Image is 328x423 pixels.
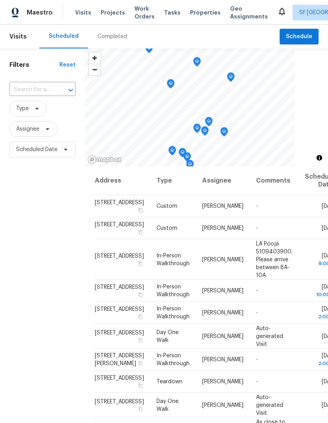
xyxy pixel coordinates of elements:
[94,166,150,195] th: Address
[230,5,268,20] span: Geo Assignments
[89,64,100,75] button: Zoom out
[256,357,258,362] span: -
[101,9,125,17] span: Projects
[256,241,292,278] span: LA Pooja 5109403900. Please arrive between 8A-10A
[137,405,144,412] button: Copy Address
[227,72,235,85] div: Map marker
[256,225,258,231] span: -
[49,32,79,40] div: Scheduled
[157,329,179,343] span: Day One Walk
[205,117,213,129] div: Map marker
[137,382,144,389] button: Copy Address
[193,124,201,136] div: Map marker
[59,61,76,69] div: Reset
[256,288,258,294] span: -
[317,153,322,162] span: Toggle attribution
[145,44,153,56] div: Map marker
[27,9,53,17] span: Maestro
[9,28,27,45] span: Visits
[256,379,258,384] span: -
[168,146,176,158] div: Map marker
[157,379,182,384] span: Teardown
[137,336,144,344] button: Copy Address
[137,360,144,367] button: Copy Address
[157,203,177,209] span: Custom
[164,10,181,15] span: Tasks
[157,306,190,320] span: In-Person Walkthrough
[202,310,243,316] span: [PERSON_NAME]
[202,203,243,209] span: [PERSON_NAME]
[137,313,144,320] button: Copy Address
[186,160,194,172] div: Map marker
[85,48,295,166] canvas: Map
[193,57,201,69] div: Map marker
[95,253,144,259] span: [STREET_ADDRESS]
[137,291,144,298] button: Copy Address
[95,284,144,290] span: [STREET_ADDRESS]
[89,52,100,64] button: Zoom in
[179,148,186,160] div: Map marker
[183,152,191,164] div: Map marker
[202,333,243,339] span: [PERSON_NAME]
[65,85,76,96] button: Open
[202,257,243,262] span: [PERSON_NAME]
[202,379,243,384] span: [PERSON_NAME]
[137,229,144,236] button: Copy Address
[202,357,243,362] span: [PERSON_NAME]
[157,398,179,412] span: Day One Walk
[95,375,144,381] span: [STREET_ADDRESS]
[9,61,59,69] h1: Filters
[98,33,127,41] div: Completed
[16,105,29,113] span: Type
[256,394,283,416] span: Auto-generated Visit
[167,79,175,91] div: Map marker
[157,353,190,366] span: In-Person Walkthrough
[87,155,122,164] a: Mapbox homepage
[95,330,144,335] span: [STREET_ADDRESS]
[256,325,283,347] span: Auto-generated Visit
[202,225,243,231] span: [PERSON_NAME]
[286,32,312,42] span: Schedule
[75,9,91,17] span: Visits
[95,222,144,227] span: [STREET_ADDRESS]
[201,126,209,139] div: Map marker
[157,225,177,231] span: Custom
[250,166,299,195] th: Comments
[95,307,144,312] span: [STREET_ADDRESS]
[135,5,155,20] span: Work Orders
[280,29,319,45] button: Schedule
[256,310,258,316] span: -
[190,9,221,17] span: Properties
[202,288,243,294] span: [PERSON_NAME]
[157,284,190,297] span: In-Person Walkthrough
[202,402,243,408] span: [PERSON_NAME]
[9,84,53,96] input: Search for an address...
[157,253,190,266] span: In-Person Walkthrough
[137,260,144,267] button: Copy Address
[95,399,144,404] span: [STREET_ADDRESS]
[220,127,228,139] div: Map marker
[137,207,144,214] button: Copy Address
[95,353,144,366] span: [STREET_ADDRESS][PERSON_NAME]
[196,166,250,195] th: Assignee
[150,166,196,195] th: Type
[95,200,144,205] span: [STREET_ADDRESS]
[16,146,57,153] span: Scheduled Date
[256,203,258,209] span: -
[16,125,39,133] span: Assignee
[315,153,324,163] button: Toggle attribution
